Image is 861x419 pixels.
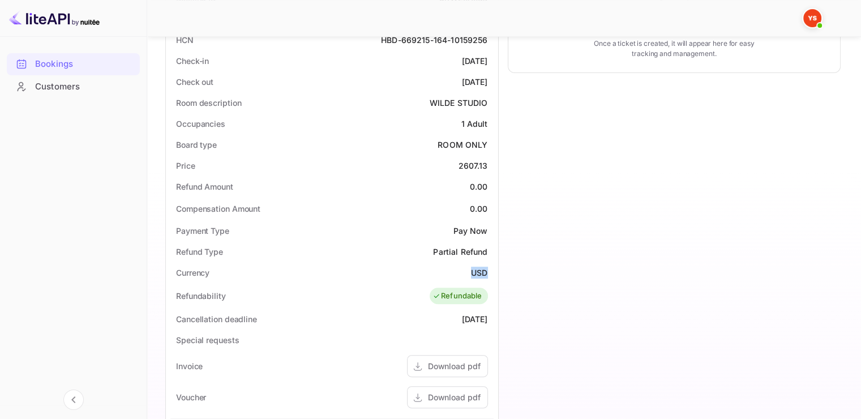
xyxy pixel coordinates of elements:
[470,181,488,193] div: 0.00
[176,267,209,279] div: Currency
[176,181,233,193] div: Refund Amount
[176,118,225,130] div: Occupancies
[7,53,140,75] div: Bookings
[7,76,140,98] div: Customers
[438,139,487,151] div: ROOM ONLY
[176,313,257,325] div: Cancellation deadline
[381,34,487,46] div: HBD-669215-164-10159256
[430,97,488,109] div: WILDE STUDIO
[63,390,84,410] button: Collapse navigation
[176,360,203,372] div: Invoice
[462,313,488,325] div: [DATE]
[176,246,223,258] div: Refund Type
[176,290,226,302] div: Refundability
[176,334,239,346] div: Special requests
[432,290,482,302] div: Refundable
[462,76,488,88] div: [DATE]
[176,225,229,237] div: Payment Type
[176,160,195,172] div: Price
[585,39,763,59] p: Once a ticket is created, it will appear here for easy tracking and management.
[176,203,260,215] div: Compensation Amount
[471,267,487,279] div: USD
[9,9,100,27] img: LiteAPI logo
[462,55,488,67] div: [DATE]
[176,34,194,46] div: HCN
[176,139,217,151] div: Board type
[803,9,821,27] img: Yandex Support
[428,360,481,372] div: Download pdf
[176,55,209,67] div: Check-in
[176,391,206,403] div: Voucher
[7,53,140,74] a: Bookings
[433,246,487,258] div: Partial Refund
[428,391,481,403] div: Download pdf
[35,58,134,71] div: Bookings
[7,76,140,97] a: Customers
[461,118,487,130] div: 1 Adult
[453,225,487,237] div: Pay Now
[176,97,241,109] div: Room description
[470,203,488,215] div: 0.00
[458,160,487,172] div: 2607.13
[176,76,213,88] div: Check out
[35,80,134,93] div: Customers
